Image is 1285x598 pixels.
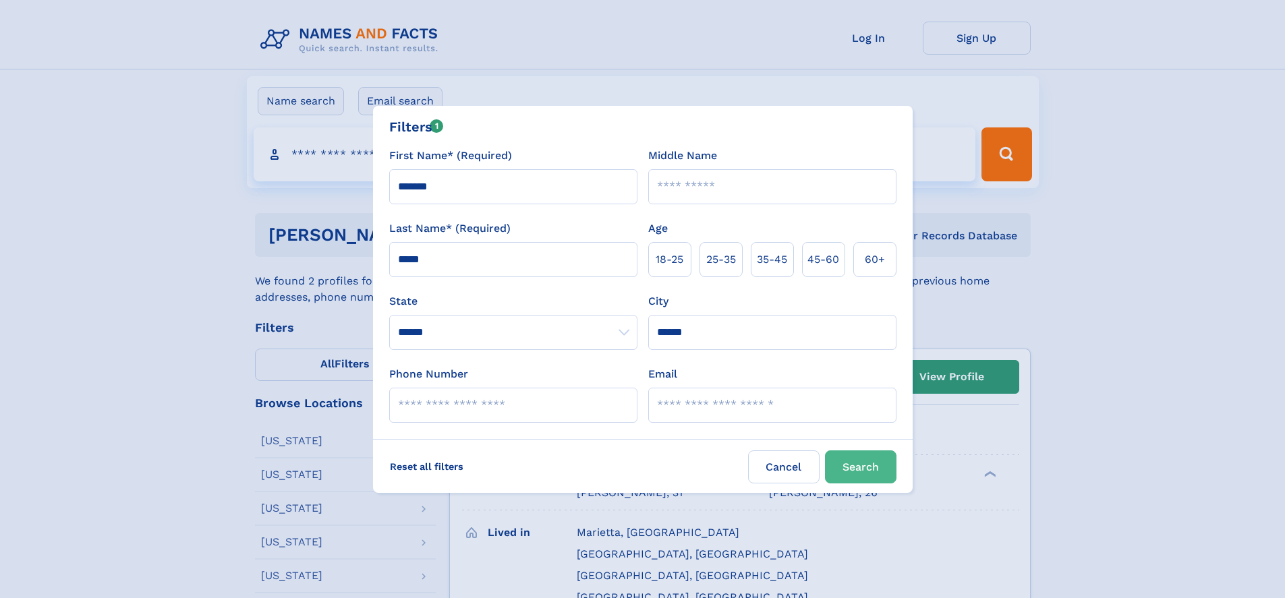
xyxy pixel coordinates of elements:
[389,366,468,382] label: Phone Number
[648,220,668,237] label: Age
[389,220,511,237] label: Last Name* (Required)
[825,450,896,483] button: Search
[648,148,717,164] label: Middle Name
[656,251,683,268] span: 18‑25
[389,148,512,164] label: First Name* (Required)
[748,450,820,483] label: Cancel
[865,251,885,268] span: 60+
[706,251,736,268] span: 25‑35
[381,450,472,483] label: Reset all filters
[807,251,839,268] span: 45‑60
[648,366,677,382] label: Email
[389,293,637,309] label: State
[648,293,668,309] label: City
[757,251,787,268] span: 35‑45
[389,117,444,137] div: Filters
